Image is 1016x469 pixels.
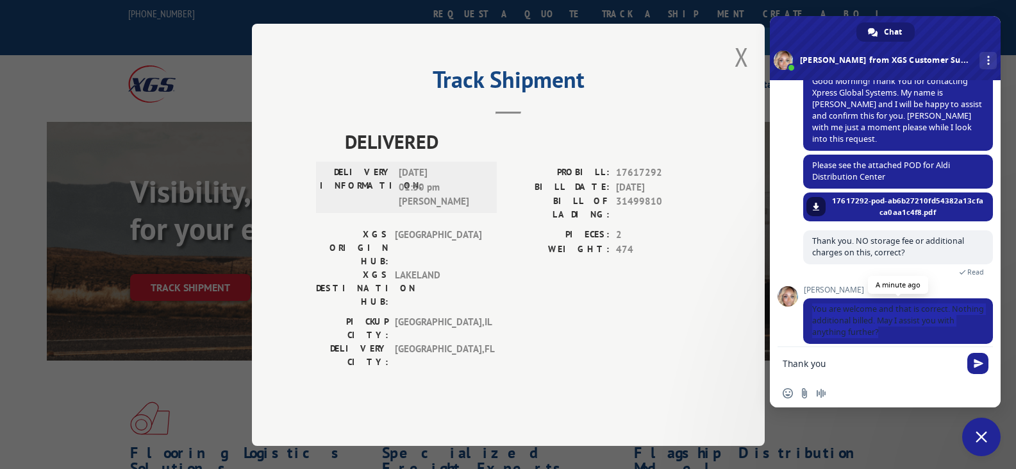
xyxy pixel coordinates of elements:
[399,166,485,209] span: [DATE] 01:30 pm [PERSON_NAME]
[735,40,749,74] button: Close modal
[316,268,388,309] label: XGS DESTINATION HUB:
[316,228,388,268] label: XGS ORIGIN HUB:
[812,160,950,182] span: Please see the attached POD for Aldi Distribution Center
[508,180,610,194] label: BILL DATE:
[799,388,810,398] span: Send a file
[395,342,481,369] span: [GEOGRAPHIC_DATA] , FL
[508,166,610,180] label: PROBILL:
[812,76,982,144] span: Good Morning! Thank You for contacting Xpress Global Systems. My name is [PERSON_NAME] and I will...
[395,228,481,268] span: [GEOGRAPHIC_DATA]
[508,228,610,243] label: PIECES:
[316,342,388,369] label: DELIVERY CITY:
[783,358,960,370] textarea: Compose your message...
[316,71,701,95] h2: Track Shipment
[979,52,997,69] div: More channels
[508,194,610,221] label: BILL OF LADING:
[616,228,701,243] span: 2
[345,127,701,156] span: DELIVERED
[812,235,964,258] span: Thank you. NO storage fee or additional charges on this, correct?
[967,353,988,374] span: Send
[616,242,701,257] span: 474
[616,180,701,194] span: [DATE]
[832,195,983,218] span: 17617292-pod-ab6b27210fd54382a13cfaca0aa1c4f8.pdf
[395,268,481,309] span: LAKELAND
[316,315,388,342] label: PICKUP CITY:
[616,194,701,221] span: 31499810
[962,418,1001,456] div: Close chat
[803,286,993,294] span: [PERSON_NAME]
[616,166,701,180] span: 17617292
[856,22,915,42] div: Chat
[395,315,481,342] span: [GEOGRAPHIC_DATA] , IL
[812,303,984,337] span: You are welcome and that is correct. Nothing additional billed. May I assist you with anything fu...
[508,242,610,257] label: WEIGHT:
[816,388,826,398] span: Audio message
[967,268,984,277] span: Read
[884,22,902,42] span: Chat
[320,166,392,209] label: DELIVERY INFORMATION:
[783,388,793,398] span: Insert an emoji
